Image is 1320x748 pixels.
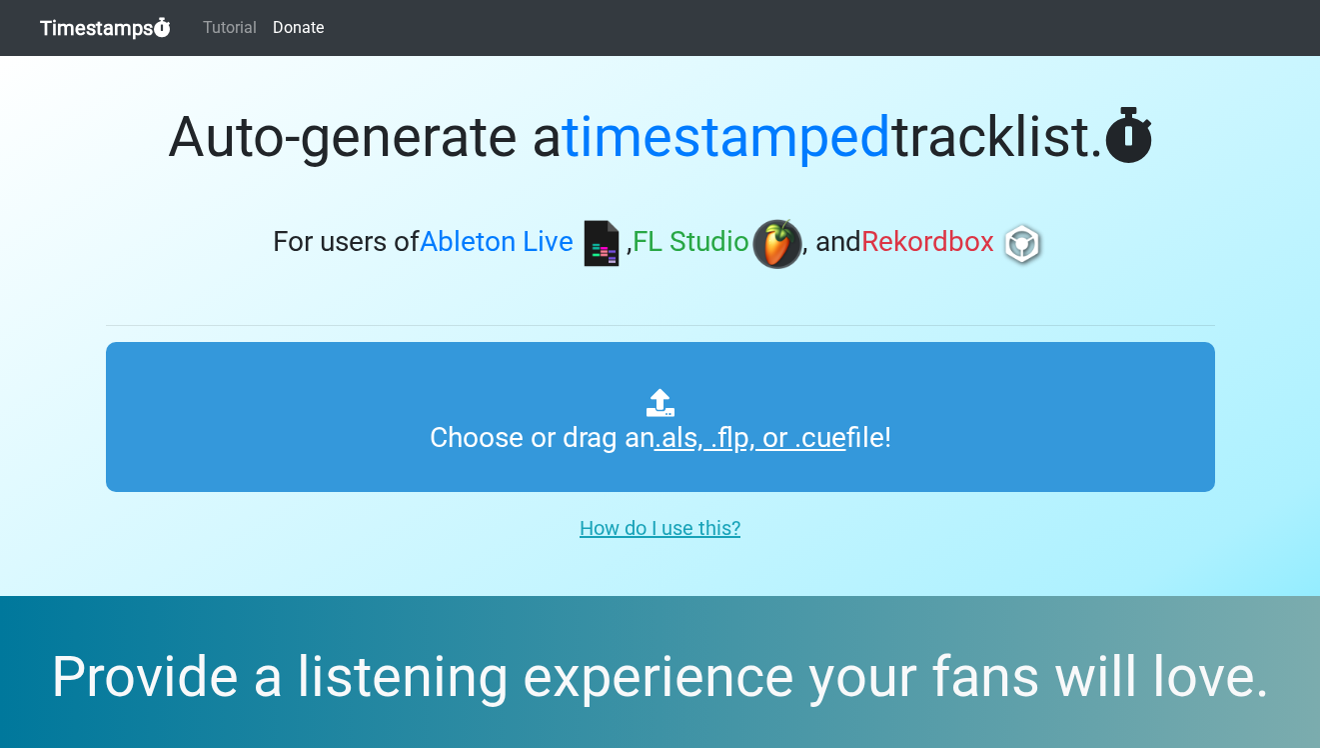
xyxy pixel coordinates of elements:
[195,8,265,48] a: Tutorial
[106,104,1215,171] h1: Auto-generate a tracklist.
[633,226,749,259] span: FL Studio
[265,8,332,48] a: Donate
[997,219,1047,269] img: rb.png
[577,219,627,269] img: ableton.png
[861,226,994,259] span: Rekordbox
[48,644,1272,711] h2: Provide a listening experience your fans will love.
[752,219,802,269] img: fl.png
[40,8,171,48] a: Timestamps
[420,226,574,259] span: Ableton Live
[562,104,891,170] span: timestamped
[580,516,740,540] u: How do I use this?
[106,219,1215,269] h3: For users of , , and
